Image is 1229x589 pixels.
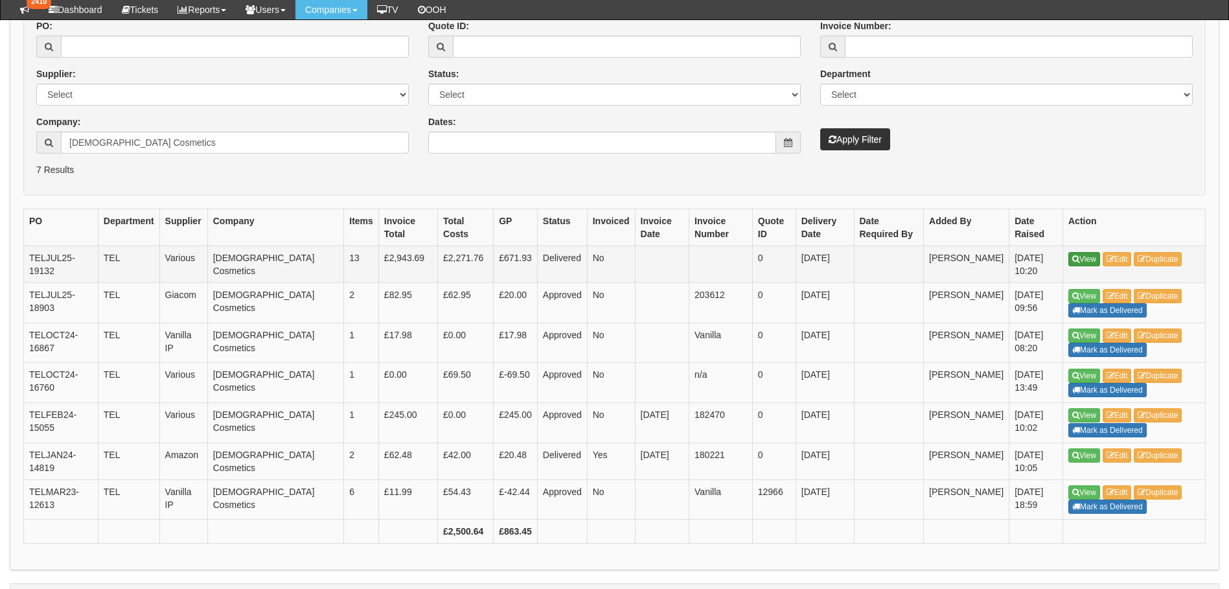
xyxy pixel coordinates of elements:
a: View [1068,252,1100,266]
td: £0.00 [378,363,437,403]
td: [DEMOGRAPHIC_DATA] Cosmetics [207,283,344,323]
td: [DATE] [635,443,689,479]
td: TEL [98,323,159,363]
a: Duplicate [1134,369,1182,383]
td: £17.98 [494,323,538,363]
a: Mark as Delivered [1068,343,1147,357]
td: £69.50 [438,363,494,403]
td: 0 [752,246,796,283]
td: [DEMOGRAPHIC_DATA] Cosmetics [207,246,344,283]
td: No [587,479,635,520]
td: 13 [344,246,379,283]
a: Mark as Delivered [1068,383,1147,397]
a: Duplicate [1134,329,1182,343]
a: Mark as Delivered [1068,500,1147,514]
td: [DATE] 13:49 [1009,363,1063,403]
th: Action [1063,209,1206,246]
td: 0 [752,443,796,479]
th: Company [207,209,344,246]
td: TELJUL25-19132 [24,246,98,283]
td: Yes [587,443,635,479]
th: Total Costs [438,209,494,246]
th: Date Raised [1009,209,1063,246]
td: Approved [537,479,587,520]
td: £245.00 [494,403,538,443]
td: No [587,323,635,363]
a: Duplicate [1134,408,1182,422]
td: 0 [752,363,796,403]
td: [DATE] 08:20 [1009,323,1063,363]
td: £20.00 [494,283,538,323]
td: £-69.50 [494,363,538,403]
th: PO [24,209,98,246]
td: £11.99 [378,479,437,520]
th: £863.45 [494,520,538,544]
td: [DATE] [796,479,854,520]
td: Approved [537,283,587,323]
th: Delivery Date [796,209,854,246]
td: Amazon [159,443,207,479]
a: Edit [1103,408,1132,422]
a: View [1068,408,1100,422]
a: Duplicate [1134,252,1182,266]
a: Duplicate [1134,289,1182,303]
th: Quote ID [752,209,796,246]
a: Duplicate [1134,485,1182,500]
td: [DEMOGRAPHIC_DATA] Cosmetics [207,323,344,363]
td: Delivered [537,246,587,283]
th: £2,500.64 [438,520,494,544]
td: [DEMOGRAPHIC_DATA] Cosmetics [207,363,344,403]
a: View [1068,448,1100,463]
td: £2,271.76 [438,246,494,283]
th: Supplier [159,209,207,246]
td: 1 [344,403,379,443]
td: TELFEB24-15055 [24,403,98,443]
td: [DATE] 18:59 [1009,479,1063,520]
td: [PERSON_NAME] [924,443,1009,479]
td: [PERSON_NAME] [924,246,1009,283]
th: Date Required By [854,209,924,246]
th: Status [537,209,587,246]
td: TEL [98,403,159,443]
td: [DATE] [796,323,854,363]
td: [DATE] [796,283,854,323]
td: 0 [752,323,796,363]
td: £54.43 [438,479,494,520]
label: Dates: [428,115,456,128]
td: £82.95 [378,283,437,323]
th: Department [98,209,159,246]
td: No [587,283,635,323]
td: £0.00 [438,323,494,363]
a: Mark as Delivered [1068,303,1147,318]
a: Duplicate [1134,448,1182,463]
td: 12966 [752,479,796,520]
td: 1 [344,363,379,403]
a: Edit [1103,369,1132,383]
td: [DEMOGRAPHIC_DATA] Cosmetics [207,479,344,520]
td: Approved [537,363,587,403]
td: Approved [537,323,587,363]
td: [DEMOGRAPHIC_DATA] Cosmetics [207,403,344,443]
td: [PERSON_NAME] [924,323,1009,363]
td: [DATE] [796,363,854,403]
td: 203612 [689,283,753,323]
th: Invoice Total [378,209,437,246]
label: Supplier: [36,67,76,80]
label: Quote ID: [428,19,469,32]
a: View [1068,369,1100,383]
label: Company: [36,115,80,128]
button: Apply Filter [820,128,890,150]
td: £-42.44 [494,479,538,520]
td: No [587,363,635,403]
td: £62.95 [438,283,494,323]
a: Edit [1103,252,1132,266]
td: 180221 [689,443,753,479]
a: Edit [1103,448,1132,463]
td: 0 [752,403,796,443]
td: [DATE] [635,403,689,443]
td: TELJUL25-18903 [24,283,98,323]
td: TEL [98,246,159,283]
td: Giacom [159,283,207,323]
a: View [1068,329,1100,343]
a: View [1068,289,1100,303]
